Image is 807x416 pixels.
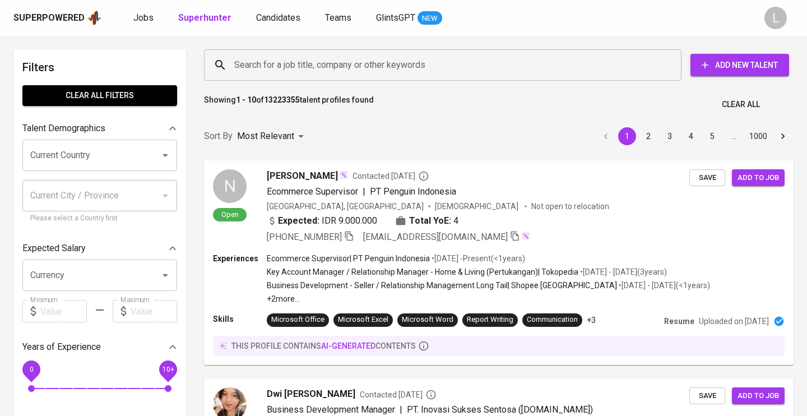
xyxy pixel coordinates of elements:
[157,147,173,163] button: Open
[738,390,779,403] span: Add to job
[40,300,87,322] input: Value
[178,11,234,25] a: Superhunter
[695,390,720,403] span: Save
[22,117,177,140] div: Talent Demographics
[29,366,33,373] span: 0
[267,280,617,291] p: Business Development - Seller / Relationship Management Long Tail | Shopee [GEOGRAPHIC_DATA]
[131,300,177,322] input: Value
[363,185,365,198] span: |
[162,366,174,373] span: 10+
[267,266,578,278] p: Key Account Manager / Relationship Manager - Home & Living (Pertukangan) | Tokopedia
[13,12,85,25] div: Superpowered
[213,169,247,203] div: N
[430,253,525,264] p: • [DATE] - Present ( <1 years )
[267,232,342,242] span: [PHONE_NUMBER]
[267,169,338,183] span: [PERSON_NAME]
[267,387,355,401] span: Dwi [PERSON_NAME]
[699,58,780,72] span: Add New Talent
[256,12,300,23] span: Candidates
[661,127,679,145] button: Go to page 3
[338,315,388,325] div: Microsoft Excel
[717,94,764,115] button: Clear All
[409,214,451,228] b: Total YoE:
[264,95,300,104] b: 13223355
[22,336,177,358] div: Years of Experience
[22,122,105,135] p: Talent Demographics
[204,94,374,115] p: Showing of talent profiles found
[339,170,348,179] img: magic_wand.svg
[732,169,785,187] button: Add to job
[22,340,101,354] p: Years of Experience
[521,232,530,241] img: magic_wand.svg
[236,95,256,104] b: 1 - 10
[664,316,694,327] p: Resume
[578,266,667,278] p: • [DATE] - [DATE] ( 3 years )
[370,186,456,197] span: PT Penguin Indonesia
[267,186,358,197] span: Ecommerce Supervisor
[639,127,657,145] button: Go to page 2
[695,172,720,184] span: Save
[699,316,769,327] p: Uploaded on [DATE]
[376,12,415,23] span: GlintsGPT
[213,313,267,325] p: Skills
[407,404,593,415] span: PT. Inovasi Sukses Sentosa ([DOMAIN_NAME])
[587,315,596,326] p: +3
[204,130,233,143] p: Sort By
[746,127,771,145] button: Go to page 1000
[237,130,294,143] p: Most Relevant
[237,126,308,147] div: Most Relevant
[467,315,513,325] div: Report Writing
[435,201,520,212] span: [DEMOGRAPHIC_DATA]
[231,340,416,352] p: this profile contains contents
[325,11,354,25] a: Teams
[133,12,154,23] span: Jobs
[256,11,303,25] a: Candidates
[360,389,437,400] span: Contacted [DATE]
[204,160,794,365] a: NOpen[PERSON_NAME]Contacted [DATE]Ecommerce Supervisor|PT Penguin Indonesia[GEOGRAPHIC_DATA], [GE...
[22,85,177,106] button: Clear All filters
[531,201,609,212] p: Not open to relocation
[425,389,437,400] svg: By Batam recruiter
[87,10,102,26] img: app logo
[267,404,395,415] span: Business Development Manager
[213,253,267,264] p: Experiences
[689,169,725,187] button: Save
[271,315,324,325] div: Microsoft Office
[595,127,794,145] nav: pagination navigation
[157,267,173,283] button: Open
[722,98,760,112] span: Clear All
[732,387,785,405] button: Add to job
[133,11,156,25] a: Jobs
[764,7,787,29] div: L
[22,237,177,260] div: Expected Salary
[618,127,636,145] button: page 1
[325,12,351,23] span: Teams
[527,315,578,325] div: Communication
[217,210,243,219] span: Open
[402,315,453,325] div: Microsoft Word
[321,341,375,350] span: AI-generated
[617,280,710,291] p: • [DATE] - [DATE] ( <1 years )
[267,201,424,212] div: [GEOGRAPHIC_DATA], [GEOGRAPHIC_DATA]
[703,127,721,145] button: Go to page 5
[178,12,231,23] b: Superhunter
[690,54,789,76] button: Add New Talent
[22,58,177,76] h6: Filters
[267,253,430,264] p: Ecommerce Supervisor | PT Penguin Indonesia
[353,170,429,182] span: Contacted [DATE]
[22,242,86,255] p: Expected Salary
[453,214,458,228] span: 4
[31,89,168,103] span: Clear All filters
[267,293,710,304] p: +2 more ...
[774,127,792,145] button: Go to next page
[418,13,442,24] span: NEW
[689,387,725,405] button: Save
[278,214,319,228] b: Expected:
[725,131,743,142] div: …
[376,11,442,25] a: GlintsGPT NEW
[738,172,779,184] span: Add to job
[363,232,508,242] span: [EMAIL_ADDRESS][DOMAIN_NAME]
[13,10,102,26] a: Superpoweredapp logo
[418,170,429,182] svg: By Batam recruiter
[30,213,169,224] p: Please select a Country first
